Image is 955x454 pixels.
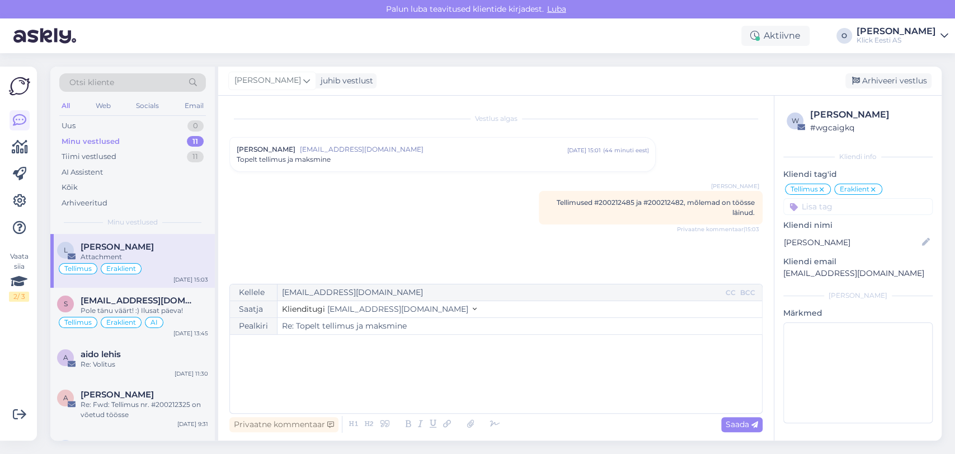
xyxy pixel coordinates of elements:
[282,304,325,314] span: Klienditugi
[840,186,869,193] span: Eraklient
[791,186,818,193] span: Tellimus
[177,420,208,428] div: [DATE] 9:31
[9,292,29,302] div: 2 / 3
[187,120,204,132] div: 0
[134,99,161,113] div: Socials
[81,296,197,306] span: siimkurs1@gmail.com
[62,120,76,132] div: Uus
[69,77,114,88] span: Otsi kliente
[277,318,762,334] input: Write subject here...
[62,151,116,162] div: Tiimi vestlused
[282,303,477,315] button: Klienditugi [EMAIL_ADDRESS][DOMAIN_NAME]
[857,36,936,45] div: Klick Eesti AS
[230,284,277,301] div: Kellele
[63,394,68,402] span: A
[783,291,933,301] div: [PERSON_NAME]
[741,26,810,46] div: Aktiivne
[59,99,72,113] div: All
[81,349,121,359] span: aido lehis
[836,28,852,44] div: O
[567,146,600,155] div: [DATE] 15:01
[810,121,929,134] div: # wgcaigkq
[230,301,277,317] div: Saatja
[64,265,92,272] span: Tellimus
[229,114,763,124] div: Vestlus algas
[783,152,933,162] div: Kliendi info
[93,99,113,113] div: Web
[300,144,567,155] span: [EMAIL_ADDRESS][DOMAIN_NAME]
[64,246,68,254] span: L
[81,359,208,369] div: Re: Volitus
[783,307,933,319] p: Märkmed
[726,419,758,429] span: Saada
[81,390,154,400] span: Annemari Oherd
[230,318,277,334] div: Pealkiri
[106,319,136,326] span: Eraklient
[81,252,208,262] div: Attachment
[81,242,154,252] span: Liina Tanvel
[277,284,723,301] input: Recepient...
[603,146,648,155] div: ( 44 minuti eest )
[81,306,208,316] div: Pole tänu väärt! :) Ilusat päeva!
[677,225,759,233] span: Privaatne kommentaar | 15:03
[175,369,208,378] div: [DATE] 11:30
[857,27,948,45] a: [PERSON_NAME]Klick Eesti AS
[62,198,107,209] div: Arhiveeritud
[187,136,204,147] div: 11
[845,73,932,88] div: Arhiveeri vestlus
[81,400,208,420] div: Re: Fwd: Tellimus nr. #200212325 on võetud töösse
[62,182,78,193] div: Kõik
[783,268,933,279] p: [EMAIL_ADDRESS][DOMAIN_NAME]
[63,353,68,362] span: a
[792,116,799,125] span: w
[783,198,933,215] input: Lisa tag
[738,288,758,298] div: BCC
[857,27,936,36] div: [PERSON_NAME]
[327,304,468,314] span: [EMAIL_ADDRESS][DOMAIN_NAME]
[187,151,204,162] div: 11
[234,74,301,87] span: [PERSON_NAME]
[62,136,120,147] div: Minu vestlused
[173,275,208,284] div: [DATE] 15:03
[557,198,755,217] span: Tellimused #200212485 ja #200212482, mõlemad on töösse läinud.
[150,319,158,326] span: AI
[182,99,206,113] div: Email
[173,329,208,338] div: [DATE] 13:45
[544,4,570,14] span: Luba
[783,219,933,231] p: Kliendi nimi
[783,169,933,180] p: Kliendi tag'id
[237,144,295,155] span: [PERSON_NAME]
[784,236,920,249] input: Lisa nimi
[81,440,197,450] span: info@etselekter.ee
[711,182,759,190] span: [PERSON_NAME]
[64,319,92,326] span: Tellimus
[229,417,338,432] div: Privaatne kommentaar
[106,265,136,272] span: Eraklient
[9,251,29,302] div: Vaata siia
[107,217,158,227] span: Minu vestlused
[810,108,929,121] div: [PERSON_NAME]
[783,256,933,268] p: Kliendi email
[316,75,373,87] div: juhib vestlust
[237,155,331,165] span: Topelt tellimus ja maksmine
[64,299,68,308] span: s
[62,167,103,178] div: AI Assistent
[723,288,738,298] div: CC
[9,76,30,97] img: Askly Logo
